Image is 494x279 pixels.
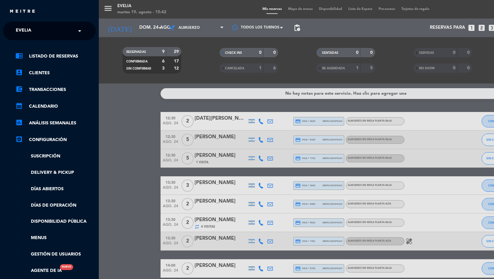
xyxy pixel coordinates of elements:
i: account_box [15,69,23,76]
a: Días de Operación [15,202,96,209]
a: assessmentANÁLISIS SEMANALES [15,119,96,127]
i: calendar_month [15,102,23,109]
a: Delivery & Pickup [15,169,96,176]
i: account_balance_wallet [15,85,23,93]
a: calendar_monthCalendario [15,103,96,110]
i: assessment [15,119,23,126]
a: account_balance_walletTransacciones [15,86,96,93]
a: account_boxClientes [15,69,96,77]
a: Menus [15,234,96,242]
i: settings_applications [15,135,23,143]
span: Evelia [16,24,31,37]
a: chrome_reader_modeListado de Reservas [15,53,96,60]
span: pending_actions [293,24,301,32]
img: MEITRE [9,9,36,14]
div: Nuevo [60,264,73,270]
a: Configuración [15,136,96,144]
a: Días abiertos [15,186,96,193]
a: Agente de IANuevo [15,267,62,274]
a: Gestión de usuarios [15,251,96,258]
i: chrome_reader_mode [15,52,23,59]
a: Suscripción [15,153,96,160]
a: Disponibilidad pública [15,218,96,225]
